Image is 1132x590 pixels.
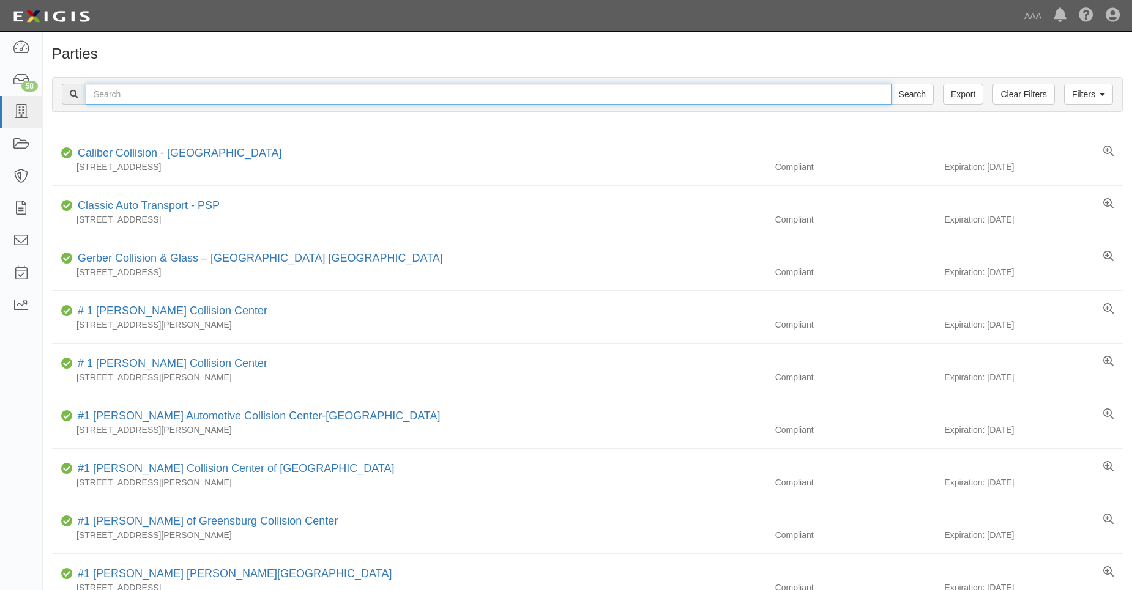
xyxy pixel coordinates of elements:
[61,254,73,263] i: Compliant
[61,360,73,368] i: Compliant
[73,461,395,477] div: #1 Cochran Collision Center of Greensburg
[52,46,1123,62] h1: Parties
[766,424,945,436] div: Compliant
[766,161,945,173] div: Compliant
[1079,9,1093,23] i: Help Center - Complianz
[61,202,73,210] i: Compliant
[1103,514,1114,526] a: View results summary
[78,515,338,527] a: #1 [PERSON_NAME] of Greensburg Collision Center
[766,319,945,331] div: Compliant
[992,84,1054,105] a: Clear Filters
[1103,461,1114,473] a: View results summary
[1103,408,1114,421] a: View results summary
[766,213,945,226] div: Compliant
[1103,251,1114,263] a: View results summary
[52,213,766,226] div: [STREET_ADDRESS]
[61,465,73,473] i: Compliant
[61,517,73,526] i: Compliant
[52,266,766,278] div: [STREET_ADDRESS]
[78,252,443,264] a: Gerber Collision & Glass – [GEOGRAPHIC_DATA] [GEOGRAPHIC_DATA]
[944,529,1123,541] div: Expiration: [DATE]
[61,570,73,578] i: Compliant
[766,371,945,383] div: Compliant
[21,81,38,92] div: 58
[73,303,267,319] div: # 1 Cochran Collision Center
[73,408,441,424] div: #1 Cochran Automotive Collision Center-Monroeville
[1103,198,1114,210] a: View results summary
[61,307,73,315] i: Compliant
[891,84,934,105] input: Search
[73,198,220,214] div: Classic Auto Transport - PSP
[52,476,766,489] div: [STREET_ADDRESS][PERSON_NAME]
[1018,4,1048,28] a: AAA
[9,6,94,28] img: logo-5460c22ac91f19d4615b14bd174203de0afe785f0fc80cf4dbbc73dc1793850b.png
[1103,566,1114,578] a: View results summary
[52,529,766,541] div: [STREET_ADDRESS][PERSON_NAME]
[1103,146,1114,158] a: View results summary
[1064,84,1113,105] a: Filters
[61,149,73,158] i: Compliant
[78,410,441,422] a: #1 [PERSON_NAME] Automotive Collision Center-[GEOGRAPHIC_DATA]
[944,424,1123,436] div: Expiration: [DATE]
[73,251,443,267] div: Gerber Collision & Glass – Houston Brighton
[73,146,281,161] div: Caliber Collision - Gainesville
[73,514,338,529] div: #1 Cochran of Greensburg Collision Center
[1103,303,1114,315] a: View results summary
[944,213,1123,226] div: Expiration: [DATE]
[766,266,945,278] div: Compliant
[766,476,945,489] div: Compliant
[78,304,267,317] a: # 1 [PERSON_NAME] Collision Center
[944,266,1123,278] div: Expiration: [DATE]
[943,84,983,105] a: Export
[52,319,766,331] div: [STREET_ADDRESS][PERSON_NAME]
[78,199,220,212] a: Classic Auto Transport - PSP
[944,371,1123,383] div: Expiration: [DATE]
[944,161,1123,173] div: Expiration: [DATE]
[61,412,73,421] i: Compliant
[52,424,766,436] div: [STREET_ADDRESS][PERSON_NAME]
[944,319,1123,331] div: Expiration: [DATE]
[52,371,766,383] div: [STREET_ADDRESS][PERSON_NAME]
[78,567,392,580] a: #1 [PERSON_NAME] [PERSON_NAME][GEOGRAPHIC_DATA]
[78,462,395,474] a: #1 [PERSON_NAME] Collision Center of [GEOGRAPHIC_DATA]
[766,529,945,541] div: Compliant
[78,147,281,159] a: Caliber Collision - [GEOGRAPHIC_DATA]
[78,357,267,369] a: # 1 [PERSON_NAME] Collision Center
[73,566,392,582] div: #1 Cochran Robinson Township
[73,356,267,372] div: # 1 Cochran Collision Center
[52,161,766,173] div: [STREET_ADDRESS]
[944,476,1123,489] div: Expiration: [DATE]
[1103,356,1114,368] a: View results summary
[86,84,892,105] input: Search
